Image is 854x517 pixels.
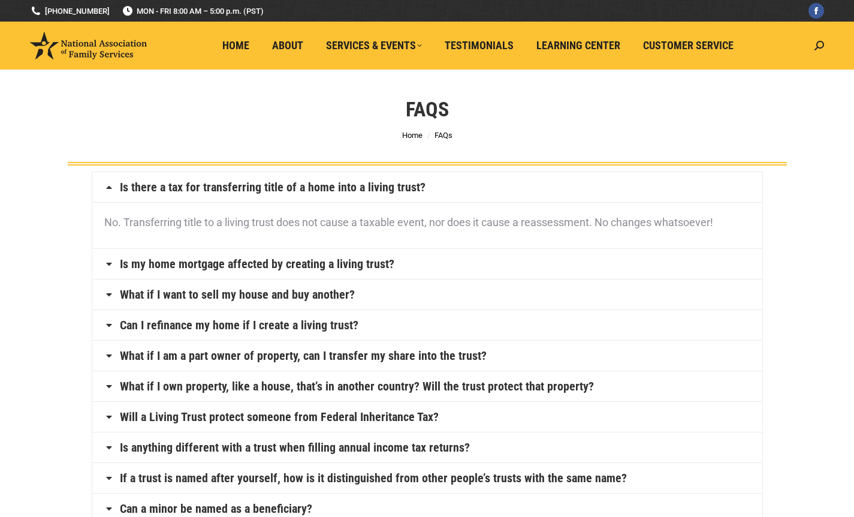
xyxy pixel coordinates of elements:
[528,34,629,57] a: Learning Center
[406,96,449,122] h1: FAQs
[120,411,439,423] a: Will a Living Trust protect someone from Federal Inheritance Tax?
[30,5,110,17] a: [PHONE_NUMBER]
[808,3,824,19] a: Facebook page opens in new window
[214,34,258,57] a: Home
[402,131,423,140] a: Home
[104,212,750,233] p: No. Transferring title to a living trust does not cause a taxable event, nor does it cause a reas...
[120,350,487,362] a: What if I am a part owner of property, can I transfer my share into the trust?
[272,39,303,52] span: About
[120,503,312,515] a: Can a minor be named as a beneficiary?
[326,39,422,52] span: Services & Events
[436,34,522,57] a: Testimonials
[434,131,452,140] span: FAQs
[120,472,627,484] a: If a trust is named after yourself, how is it distinguished from other people’s trusts with the s...
[643,39,734,52] span: Customer Service
[264,34,312,57] a: About
[30,32,147,59] img: National Association of Family Services
[120,380,594,392] a: What if I own property, like a house, that’s in another country? Will the trust protect that prop...
[120,181,426,193] a: Is there a tax for transferring title of a home into a living trust?
[120,441,470,453] a: Is anything different with a trust when filling annual income tax returns?
[120,319,358,331] a: Can I refinance my home if I create a living trust?
[122,5,264,17] span: MON - FRI 8:00 AM – 5:00 p.m. (PST)
[635,34,742,57] a: Customer Service
[445,39,514,52] span: Testimonials
[536,39,620,52] span: Learning Center
[222,39,249,52] span: Home
[120,258,394,270] a: Is my home mortgage affected by creating a living trust?
[120,288,355,300] a: What if I want to sell my house and buy another?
